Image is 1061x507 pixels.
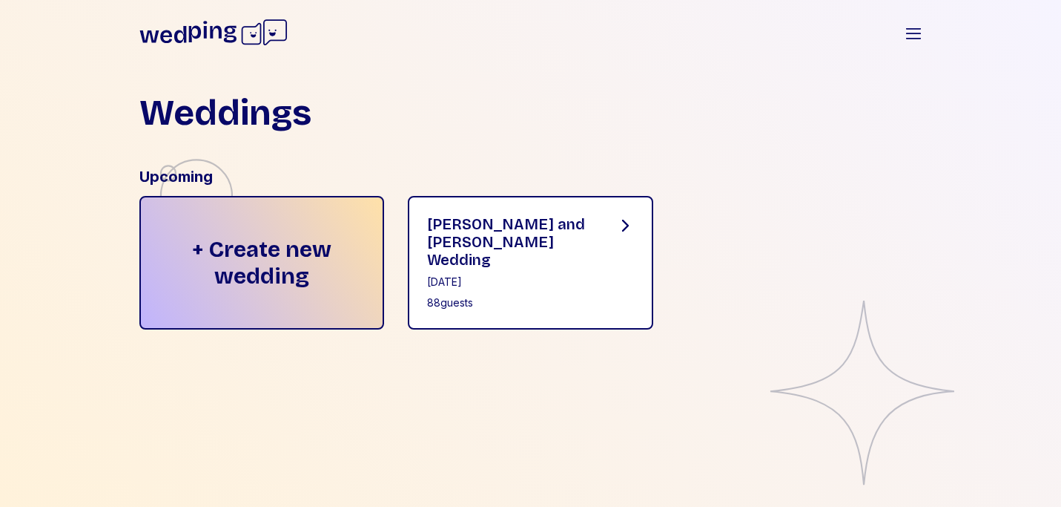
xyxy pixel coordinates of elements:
div: [PERSON_NAME] and [PERSON_NAME] Wedding [427,215,592,269]
div: [DATE] [427,275,592,290]
h1: Weddings [139,95,311,131]
div: 88 guests [427,295,592,310]
div: Upcoming [139,166,922,187]
div: + Create new wedding [139,196,385,330]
